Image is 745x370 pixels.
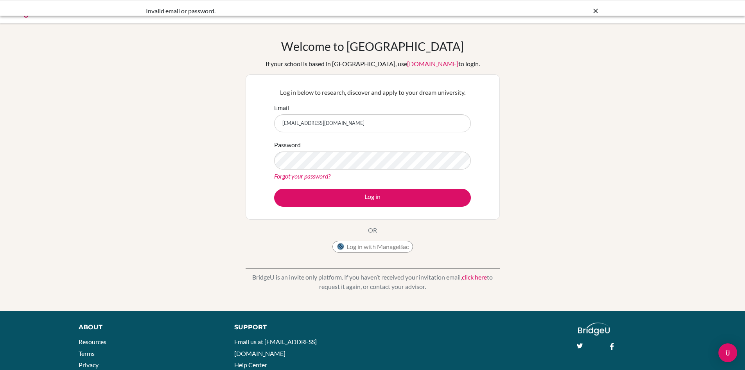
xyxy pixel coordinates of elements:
[274,189,471,207] button: Log in
[274,172,330,180] a: Forgot your password?
[332,241,413,253] button: Log in with ManageBac
[246,273,500,291] p: BridgeU is an invite only platform. If you haven’t received your invitation email, to request it ...
[79,323,217,332] div: About
[79,350,95,357] a: Terms
[79,338,106,345] a: Resources
[234,323,363,332] div: Support
[462,273,487,281] a: click here
[79,361,99,368] a: Privacy
[281,39,464,53] h1: Welcome to [GEOGRAPHIC_DATA]
[146,6,482,16] div: Invalid email or password.
[266,59,480,69] div: If your school is based in [GEOGRAPHIC_DATA], use to login.
[578,323,610,336] img: logo_white@2x-f4f0deed5e89b7ecb1c2cc34c3e3d731f90f0f143d5ea2071677605dd97b5244.png
[274,103,289,112] label: Email
[274,140,301,150] label: Password
[718,343,737,362] div: Open Intercom Messenger
[234,338,317,357] a: Email us at [EMAIL_ADDRESS][DOMAIN_NAME]
[368,226,377,235] p: OR
[274,88,471,97] p: Log in below to research, discover and apply to your dream university.
[234,361,267,368] a: Help Center
[407,60,458,67] a: [DOMAIN_NAME]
